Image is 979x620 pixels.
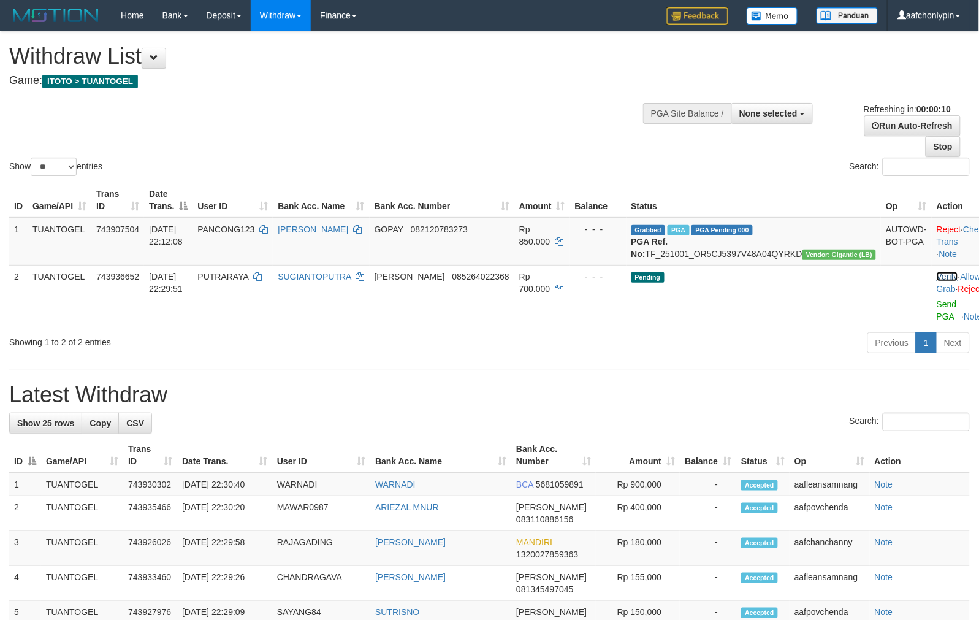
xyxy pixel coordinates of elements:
[519,272,550,294] span: Rp 700.000
[570,183,627,218] th: Balance
[177,438,272,473] th: Date Trans.: activate to sort column ascending
[790,473,870,496] td: aafleansamnang
[9,44,641,69] h1: Withdraw List
[680,438,736,473] th: Balance: activate to sort column ascending
[149,224,183,247] span: [DATE] 22:12:08
[28,218,91,266] td: TUANTOGEL
[741,480,778,491] span: Accepted
[736,438,790,473] th: Status: activate to sort column ascending
[680,473,736,496] td: -
[516,502,587,512] span: [PERSON_NAME]
[375,607,419,617] a: SUTRISNO
[9,218,28,266] td: 1
[272,531,370,566] td: RAJAGADING
[272,496,370,531] td: MAWAR0987
[881,183,932,218] th: Op: activate to sort column ascending
[516,515,573,524] span: Copy 083110886156 to clipboard
[41,496,123,531] td: TUANTOGEL
[9,473,41,496] td: 1
[177,531,272,566] td: [DATE] 22:29:58
[937,299,957,321] a: Send PGA
[731,103,813,124] button: None selected
[631,225,666,235] span: Grabbed
[516,549,578,559] span: Copy 1320027859363 to clipboard
[118,413,152,434] a: CSV
[9,531,41,566] td: 3
[149,272,183,294] span: [DATE] 22:29:51
[883,158,970,176] input: Search:
[177,473,272,496] td: [DATE] 22:30:40
[90,418,111,428] span: Copy
[375,272,445,281] span: [PERSON_NAME]
[452,272,509,281] span: Copy 085264022368 to clipboard
[575,270,622,283] div: - - -
[516,537,552,547] span: MANDIRI
[790,566,870,601] td: aafleansamnang
[516,584,573,594] span: Copy 081345497045 to clipboard
[278,224,348,234] a: [PERSON_NAME]
[42,75,138,88] span: ITOTO > TUANTOGEL
[375,224,403,234] span: GOPAY
[596,531,680,566] td: Rp 180,000
[817,7,878,24] img: panduan.png
[9,566,41,601] td: 4
[197,224,254,234] span: PANCONG123
[123,438,177,473] th: Trans ID: activate to sort column ascending
[123,473,177,496] td: 743930302
[9,75,641,87] h4: Game:
[864,115,961,136] a: Run Auto-Refresh
[197,272,248,281] span: PUTRARAYA
[790,438,870,473] th: Op: activate to sort column ascending
[370,438,511,473] th: Bank Acc. Name: activate to sort column ascending
[9,265,28,327] td: 2
[177,566,272,601] td: [DATE] 22:29:26
[41,531,123,566] td: TUANTOGEL
[875,502,893,512] a: Note
[28,265,91,327] td: TUANTOGEL
[9,158,102,176] label: Show entries
[9,496,41,531] td: 2
[643,103,731,124] div: PGA Site Balance /
[272,566,370,601] td: CHANDRAGAVA
[875,480,893,489] a: Note
[511,438,596,473] th: Bank Acc. Number: activate to sort column ascending
[177,496,272,531] td: [DATE] 22:30:20
[519,224,550,247] span: Rp 850.000
[516,572,587,582] span: [PERSON_NAME]
[937,272,958,281] a: Verify
[9,331,398,348] div: Showing 1 to 2 of 2 entries
[875,572,893,582] a: Note
[790,531,870,566] td: aafchanchanny
[123,531,177,566] td: 743926026
[41,438,123,473] th: Game/API: activate to sort column ascending
[375,502,439,512] a: ARIEZAL MNUR
[881,218,932,266] td: AUTOWD-BOT-PGA
[937,224,961,234] a: Reject
[411,224,468,234] span: Copy 082120783273 to clipboard
[631,237,668,259] b: PGA Ref. No:
[680,531,736,566] td: -
[575,223,622,235] div: - - -
[596,566,680,601] td: Rp 155,000
[936,332,970,353] a: Next
[126,418,144,428] span: CSV
[667,7,728,25] img: Feedback.jpg
[375,480,416,489] a: WARNADI
[273,183,369,218] th: Bank Acc. Name: activate to sort column ascending
[741,503,778,513] span: Accepted
[144,183,192,218] th: Date Trans.: activate to sort column descending
[278,272,351,281] a: SUGIANTOPUTRA
[370,183,514,218] th: Bank Acc. Number: activate to sort column ascending
[916,104,951,114] strong: 00:00:10
[123,566,177,601] td: 743933460
[91,183,144,218] th: Trans ID: activate to sort column ascending
[741,608,778,618] span: Accepted
[680,496,736,531] td: -
[536,480,584,489] span: Copy 5681059891 to clipboard
[123,496,177,531] td: 743935466
[272,438,370,473] th: User ID: activate to sort column ascending
[802,250,877,260] span: Vendor URL: https://dashboard.q2checkout.com/secure
[31,158,77,176] select: Showentries
[668,225,689,235] span: Marked by aafchonlypin
[516,480,533,489] span: BCA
